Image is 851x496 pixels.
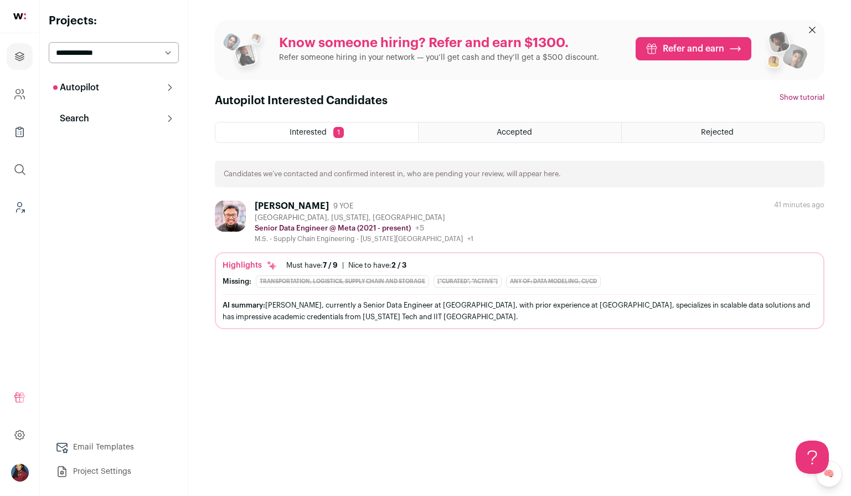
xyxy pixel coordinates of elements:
[391,262,406,269] span: 2 / 3
[286,261,406,270] ul: |
[224,170,561,178] p: Candidates we’ve contacted and confirmed interest in, who are pending your review, will appear here.
[701,129,734,136] span: Rejected
[622,122,824,142] a: Rejected
[215,201,824,329] a: [PERSON_NAME] 9 YOE [GEOGRAPHIC_DATA], [US_STATE], [GEOGRAPHIC_DATA] Senior Data Engineer @ Meta ...
[760,27,809,80] img: referral_people_group_2-7c1ec42c15280f3369c0665c33c00ed472fd7f6af9dd0ec46c364f9a93ccf9a4.png
[53,81,99,94] p: Autopilot
[774,201,824,209] div: 41 minutes ago
[255,201,329,212] div: [PERSON_NAME]
[7,43,33,70] a: Projects
[11,464,29,482] img: 10010497-medium_jpg
[215,93,388,109] h1: Autopilot Interested Candidates
[256,275,429,288] div: Transportation, Logistics, Supply Chain and Storage
[780,93,824,102] button: Show tutorial
[11,464,29,482] button: Open dropdown
[255,234,473,243] div: M.S. - Supply Chain Engineering - [US_STATE][GEOGRAPHIC_DATA]
[286,261,338,270] div: Must have:
[223,301,265,309] span: AI summary:
[7,119,33,145] a: Company Lists
[279,52,599,63] p: Refer someone hiring in your network — you’ll get cash and they’ll get a $500 discount.
[333,202,353,211] span: 9 YOE
[333,127,344,138] span: 1
[215,201,246,232] img: ada80c9cc7be3fd62271e00bf5ccddca695a70a2789ca6fd40c8d6b5a0e0b1c4
[796,441,829,474] iframe: Help Scout Beacon - Open
[415,224,424,232] span: +5
[816,461,842,487] a: 🧠
[49,13,179,29] h2: Projects:
[7,81,33,108] a: Company and ATS Settings
[49,76,179,99] button: Autopilot
[7,194,33,221] a: Leads (Backoffice)
[419,122,621,142] a: Accepted
[279,34,599,52] p: Know someone hiring? Refer and earn $1300.
[255,224,411,233] p: Senior Data Engineer @ Meta (2021 - present)
[636,37,751,60] a: Refer and earn
[223,260,277,271] div: Highlights
[323,262,338,269] span: 7 / 9
[290,129,327,136] span: Interested
[49,108,179,130] button: Search
[467,236,473,242] span: +1
[348,261,406,270] div: Nice to have:
[223,299,817,323] div: [PERSON_NAME], currently a Senior Data Engineer at [GEOGRAPHIC_DATA], with prior experience at [G...
[506,275,601,288] div: Any of: Data Modeling, CI/CD
[434,275,502,288] div: ["curated", "active"]
[497,129,532,136] span: Accepted
[49,461,179,483] a: Project Settings
[223,277,251,286] div: Missing:
[221,29,270,78] img: referral_people_group_1-3817b86375c0e7f77b15e9e1740954ef64e1f78137dd7e9f4ff27367cb2cd09a.png
[255,213,473,222] div: [GEOGRAPHIC_DATA], [US_STATE], [GEOGRAPHIC_DATA]
[53,112,89,125] p: Search
[49,436,179,458] a: Email Templates
[13,13,26,19] img: wellfound-shorthand-0d5821cbd27db2630d0214b213865d53afaa358527fdda9d0ea32b1df1b89c2c.svg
